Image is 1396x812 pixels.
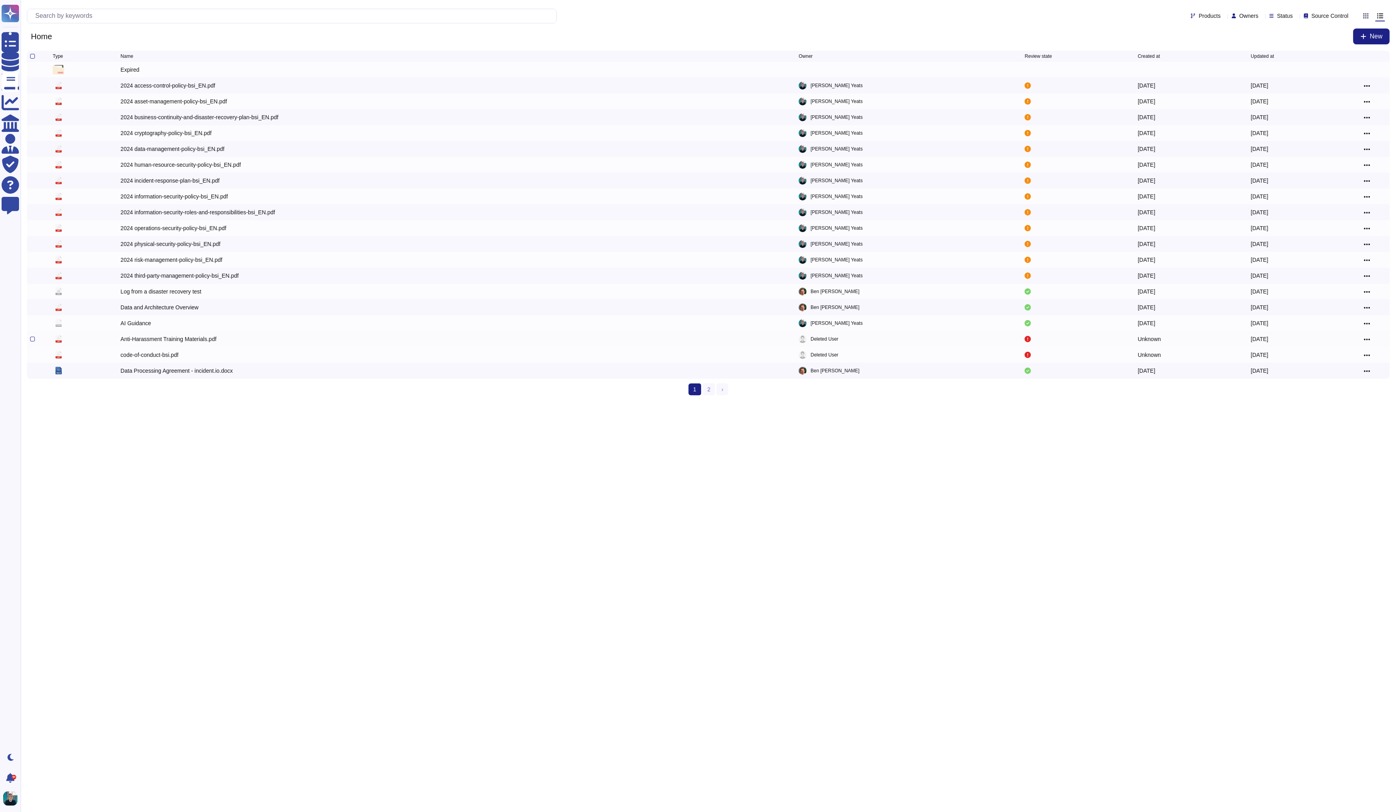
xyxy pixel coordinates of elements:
[120,272,239,280] div: 2024 third-party-management-policy-bsi_EN.pdf
[1251,240,1268,248] div: [DATE]
[1199,13,1220,19] span: Products
[811,193,862,200] span: [PERSON_NAME] Yeats
[811,303,859,311] span: Ben [PERSON_NAME]
[120,129,212,137] div: 2024 cryptography-policy-bsi_EN.pdf
[31,9,556,23] input: Search by keywords
[120,145,224,153] div: 2024 data-management-policy-bsi_EN.pdf
[1138,224,1155,232] div: [DATE]
[1138,208,1155,216] div: [DATE]
[1025,54,1052,59] span: Review state
[799,272,807,280] img: user
[1138,240,1155,248] div: [DATE]
[1251,82,1268,90] div: [DATE]
[1251,177,1268,185] div: [DATE]
[3,791,17,806] img: user
[1251,335,1268,343] div: [DATE]
[1251,193,1268,200] div: [DATE]
[811,113,862,121] span: [PERSON_NAME] Yeats
[120,161,241,169] div: 2024 human-resource-security-policy-bsi_EN.pdf
[1138,256,1155,264] div: [DATE]
[811,351,838,359] span: Deleted User
[1312,13,1348,19] span: Source Control
[1251,319,1268,327] div: [DATE]
[811,161,862,169] span: [PERSON_NAME] Yeats
[799,240,807,248] img: user
[120,351,178,359] div: code-of-conduct-bsi.pdf
[27,30,56,42] span: Home
[1251,145,1268,153] div: [DATE]
[120,54,133,59] span: Name
[120,208,275,216] div: 2024 information-security-roles-and-responsibilities-bsi_EN.pdf
[811,288,859,295] span: Ben [PERSON_NAME]
[799,54,813,59] span: Owner
[811,145,862,153] span: [PERSON_NAME] Yeats
[1251,367,1268,375] div: [DATE]
[1138,54,1160,59] span: Created at
[799,193,807,200] img: user
[120,113,278,121] div: 2024 business-continuity-and-disaster-recovery-plan-bsi_EN.pdf
[799,335,807,343] img: user
[120,193,228,200] div: 2024 information-security-policy-bsi_EN.pdf
[811,272,862,280] span: [PERSON_NAME] Yeats
[811,97,862,105] span: [PERSON_NAME] Yeats
[799,82,807,90] img: user
[1370,33,1383,40] span: New
[799,319,807,327] img: user
[799,303,807,311] img: user
[1138,82,1155,90] div: [DATE]
[811,208,862,216] span: [PERSON_NAME] Yeats
[1138,272,1155,280] div: [DATE]
[1251,208,1268,216] div: [DATE]
[811,367,859,375] span: Ben [PERSON_NAME]
[2,790,23,807] button: user
[1251,113,1268,121] div: [DATE]
[811,335,838,343] span: Deleted User
[1239,13,1258,19] span: Owners
[799,161,807,169] img: user
[811,224,862,232] span: [PERSON_NAME] Yeats
[799,129,807,137] img: user
[811,256,862,264] span: [PERSON_NAME] Yeats
[1251,256,1268,264] div: [DATE]
[120,319,151,327] div: AI Guidance
[811,240,862,248] span: [PERSON_NAME] Yeats
[1138,288,1155,295] div: [DATE]
[811,129,862,137] span: [PERSON_NAME] Yeats
[1277,13,1293,19] span: Status
[1251,288,1268,295] div: [DATE]
[799,351,807,359] img: user
[120,240,220,248] div: 2024 physical-security-policy-bsi_EN.pdf
[1251,272,1268,280] div: [DATE]
[1251,351,1268,359] div: [DATE]
[688,383,701,395] span: 1
[721,386,723,393] span: ›
[1138,335,1161,343] div: Unknown
[799,288,807,295] img: user
[120,367,233,375] div: Data Processing Agreement - incident.io.docx
[120,256,222,264] div: 2024 risk-management-policy-bsi_EN.pdf
[1251,224,1268,232] div: [DATE]
[120,177,220,185] div: 2024 incident-response-plan-bsi_EN.pdf
[799,145,807,153] img: user
[799,256,807,264] img: user
[799,224,807,232] img: user
[799,97,807,105] img: user
[120,82,215,90] div: 2024 access-control-policy-bsi_EN.pdf
[120,335,216,343] div: Anti-Harassment Training Materials.pdf
[1138,319,1155,327] div: [DATE]
[120,288,201,295] div: Log from a disaster recovery test
[1251,54,1274,59] span: Updated at
[703,383,715,395] a: 2
[11,775,16,780] div: 9+
[1138,367,1155,375] div: [DATE]
[799,113,807,121] img: user
[1353,29,1390,44] button: New
[799,177,807,185] img: user
[120,66,139,74] div: Expired
[799,367,807,375] img: user
[1138,193,1155,200] div: [DATE]
[120,224,226,232] div: 2024 operations-security-policy-bsi_EN.pdf
[1251,161,1268,169] div: [DATE]
[53,65,64,74] img: folder
[120,97,227,105] div: 2024 asset-management-policy-bsi_EN.pdf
